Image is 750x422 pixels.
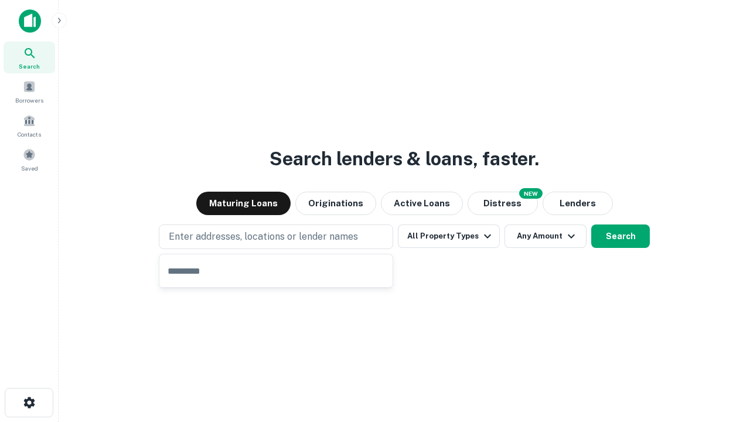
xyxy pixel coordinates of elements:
button: Search [591,224,650,248]
span: Search [19,62,40,71]
img: capitalize-icon.png [19,9,41,33]
button: Lenders [543,192,613,215]
button: Originations [295,192,376,215]
button: Search distressed loans with lien and other non-mortgage details. [468,192,538,215]
a: Saved [4,144,55,175]
button: Active Loans [381,192,463,215]
div: NEW [519,188,543,199]
button: Enter addresses, locations or lender names [159,224,393,249]
p: Enter addresses, locations or lender names [169,230,358,244]
iframe: Chat Widget [691,328,750,384]
a: Contacts [4,110,55,141]
a: Search [4,42,55,73]
button: Maturing Loans [196,192,291,215]
h3: Search lenders & loans, faster. [270,145,539,173]
button: All Property Types [398,224,500,248]
span: Contacts [18,130,41,139]
span: Borrowers [15,96,43,105]
span: Saved [21,164,38,173]
a: Borrowers [4,76,55,107]
button: Any Amount [504,224,587,248]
